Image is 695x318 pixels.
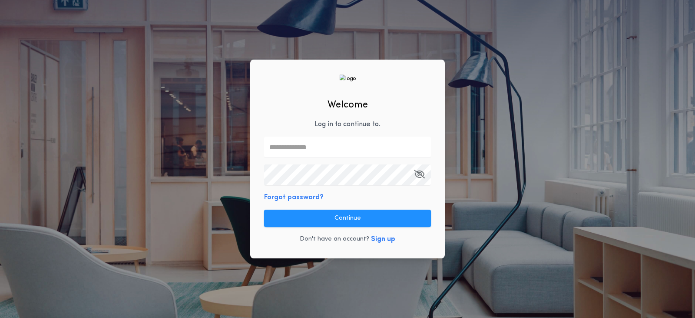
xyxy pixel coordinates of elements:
[264,210,431,227] button: Continue
[371,234,395,244] button: Sign up
[328,98,368,112] h2: Welcome
[300,235,369,244] p: Don't have an account?
[264,192,324,203] button: Forgot password?
[314,119,381,130] p: Log in to continue to .
[339,74,356,83] img: logo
